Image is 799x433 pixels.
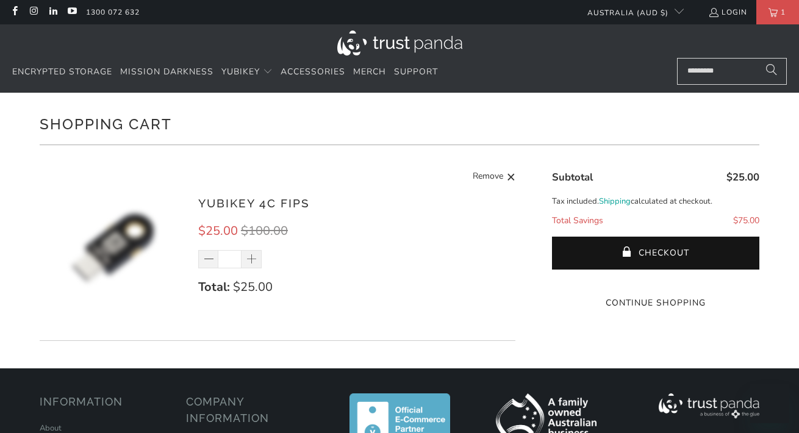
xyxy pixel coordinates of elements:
[677,58,787,85] input: Search...
[353,58,386,87] a: Merch
[552,170,593,184] span: Subtotal
[552,215,603,226] span: Total Savings
[552,195,759,208] p: Tax included. calculated at checkout.
[473,170,503,185] span: Remove
[599,195,631,208] a: Shipping
[708,5,747,19] a: Login
[221,66,260,77] span: YubiKey
[733,215,759,226] span: $75.00
[86,5,140,19] a: 1300 072 632
[337,30,462,55] img: Trust Panda Australia
[473,170,515,185] a: Remove
[394,66,438,77] span: Support
[40,176,186,322] img: YubiKey 4C FIPS
[40,111,759,135] h1: Shopping Cart
[48,7,58,17] a: Trust Panda Australia on LinkedIn
[198,196,310,210] a: YubiKey 4C FIPS
[12,58,112,87] a: Encrypted Storage
[12,58,438,87] nav: Translation missing: en.navigation.header.main_nav
[394,58,438,87] a: Support
[281,66,345,77] span: Accessories
[281,58,345,87] a: Accessories
[28,7,38,17] a: Trust Panda Australia on Instagram
[66,7,77,17] a: Trust Panda Australia on YouTube
[120,58,213,87] a: Mission Darkness
[233,279,273,295] span: $25.00
[12,66,112,77] span: Encrypted Storage
[9,7,20,17] a: Trust Panda Australia on Facebook
[756,58,787,85] button: Search
[198,223,238,239] span: $25.00
[552,296,759,310] a: Continue Shopping
[552,237,759,270] button: Checkout
[120,66,213,77] span: Mission Darkness
[353,66,386,77] span: Merch
[221,58,273,87] summary: YubiKey
[750,384,789,423] iframe: Button to launch messaging window
[726,170,759,184] span: $25.00
[198,279,230,295] strong: Total:
[241,223,288,239] span: $100.00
